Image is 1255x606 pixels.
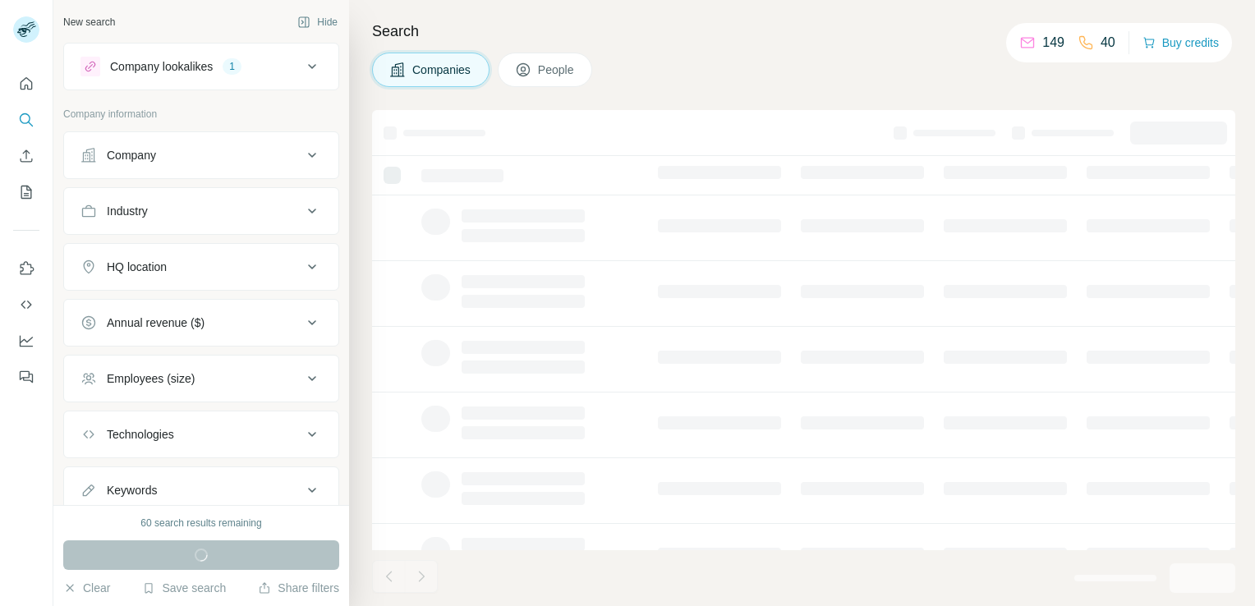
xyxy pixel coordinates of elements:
[107,482,157,498] div: Keywords
[64,191,338,231] button: Industry
[13,326,39,356] button: Dashboard
[64,359,338,398] button: Employees (size)
[107,203,148,219] div: Industry
[64,247,338,287] button: HQ location
[107,147,156,163] div: Company
[286,10,349,34] button: Hide
[140,516,261,530] div: 60 search results remaining
[63,15,115,30] div: New search
[223,59,241,74] div: 1
[1101,33,1115,53] p: 40
[13,141,39,171] button: Enrich CSV
[538,62,576,78] span: People
[372,20,1235,43] h4: Search
[64,135,338,175] button: Company
[107,259,167,275] div: HQ location
[63,580,110,596] button: Clear
[1042,33,1064,53] p: 149
[107,370,195,387] div: Employees (size)
[1142,31,1219,54] button: Buy credits
[64,415,338,454] button: Technologies
[142,580,226,596] button: Save search
[13,177,39,207] button: My lists
[13,290,39,319] button: Use Surfe API
[110,58,213,75] div: Company lookalikes
[13,69,39,99] button: Quick start
[64,47,338,86] button: Company lookalikes1
[412,62,472,78] span: Companies
[107,314,205,331] div: Annual revenue ($)
[63,107,339,122] p: Company information
[258,580,339,596] button: Share filters
[107,426,174,443] div: Technologies
[64,471,338,510] button: Keywords
[13,362,39,392] button: Feedback
[13,105,39,135] button: Search
[13,254,39,283] button: Use Surfe on LinkedIn
[64,303,338,342] button: Annual revenue ($)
